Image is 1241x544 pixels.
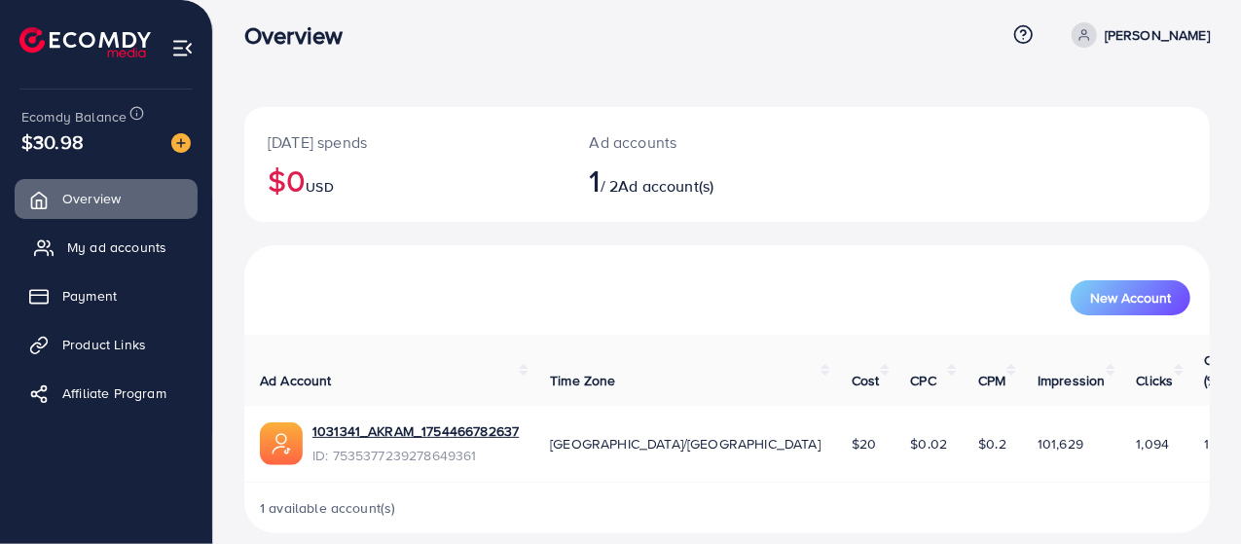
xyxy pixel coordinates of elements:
span: $0.2 [978,434,1006,453]
a: [PERSON_NAME] [1064,22,1210,48]
span: Impression [1038,371,1106,390]
span: USD [306,177,333,197]
h3: Overview [244,21,358,50]
button: New Account [1071,280,1190,315]
span: Time Zone [550,371,615,390]
img: logo [19,27,151,57]
span: Payment [62,286,117,306]
span: $30.98 [21,127,84,156]
img: image [171,133,191,153]
a: My ad accounts [15,228,198,267]
span: 1 [590,158,601,202]
span: Cost [852,371,880,390]
p: [DATE] spends [268,130,543,154]
span: $0.02 [911,434,948,453]
a: Affiliate Program [15,374,198,413]
span: CTR (%) [1205,350,1230,389]
a: 1031341_AKRAM_1754466782637 [312,421,519,441]
span: 1,094 [1137,434,1170,453]
h2: $0 [268,162,543,199]
a: Payment [15,276,198,315]
img: ic-ads-acc.e4c84228.svg [260,422,303,465]
span: My ad accounts [67,237,166,257]
span: 1.08 [1205,434,1230,453]
h2: / 2 [590,162,785,199]
span: CPM [978,371,1005,390]
span: Product Links [62,335,146,354]
a: Product Links [15,325,198,364]
span: Ad account(s) [618,175,713,197]
span: 101,629 [1038,434,1083,453]
img: menu [171,37,194,59]
span: Overview [62,189,121,208]
span: [GEOGRAPHIC_DATA]/[GEOGRAPHIC_DATA] [550,434,821,453]
span: ID: 7535377239278649361 [312,446,519,465]
p: [PERSON_NAME] [1105,23,1210,47]
span: New Account [1090,291,1171,305]
a: Overview [15,179,198,218]
span: $20 [852,434,876,453]
span: 1 available account(s) [260,498,396,518]
span: Clicks [1137,371,1174,390]
span: CPC [911,371,936,390]
p: Ad accounts [590,130,785,154]
span: Affiliate Program [62,383,166,403]
span: Ad Account [260,371,332,390]
span: Ecomdy Balance [21,107,127,127]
